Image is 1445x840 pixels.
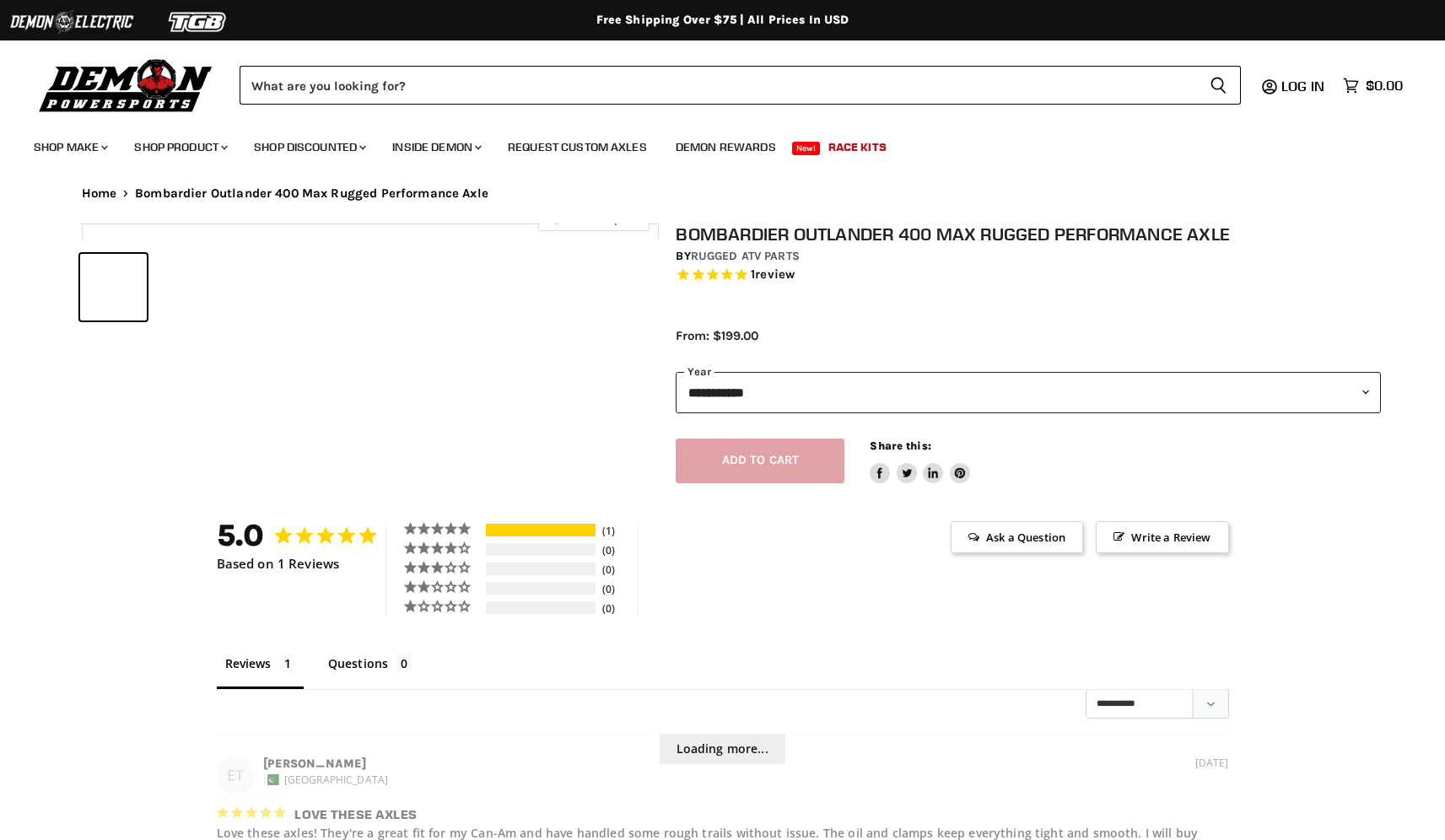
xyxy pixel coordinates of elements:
[663,130,789,164] a: Demon Rewards
[676,328,758,343] span: From: $199.00
[1366,78,1403,94] span: $0.00
[1086,689,1229,719] select: Sort reviews
[34,55,218,115] img: Demon Powersports
[320,652,421,689] li: Questions
[48,13,1398,28] div: Free Shipping Over $75 | All Prices In USD
[80,254,147,320] button: Bombardier Outlander 400 Max Rugged Performance Axle thumbnail
[217,756,255,794] div: ET
[264,774,279,785] img: Pakistan
[217,517,265,553] strong: 5.0
[217,557,340,571] span: Based on 1 Reviews
[676,247,1381,266] div: by
[21,130,118,164] a: Shop Make
[1334,73,1411,98] a: $0.00
[135,186,488,201] span: Bombardier Outlander 400 Max Rugged Performance Axle
[1096,521,1228,553] span: Write a Review
[660,734,785,764] span: Loading more...
[691,249,800,263] a: Rugged ATV Parts
[121,130,238,164] a: Shop Product
[135,6,262,38] img: TGB Logo 2
[495,130,660,164] a: Request Custom Axles
[870,439,970,483] aside: Share this:
[215,803,288,822] span: 5-Star Rating Review
[751,267,795,282] span: 1 reviews
[1274,78,1334,94] a: Log in
[1195,756,1229,771] div: [DATE]
[598,524,634,538] div: 1
[755,267,795,282] span: review
[547,213,640,225] span: Click to expand
[676,267,1381,284] span: Rated 5.0 out of 5 stars 1 reviews
[380,130,492,164] a: Inside Demon
[870,439,930,452] span: Share this:
[82,186,117,201] a: Home
[403,521,483,536] div: 5 ★
[241,130,376,164] a: Shop Discounted
[792,142,821,155] span: New!
[816,130,899,164] a: Race Kits
[217,652,304,689] li: Reviews
[486,524,596,536] div: 5-Star Ratings
[1196,66,1241,105] button: Search
[21,123,1399,164] ul: Main menu
[240,66,1241,105] form: Product
[8,6,135,38] img: Demon Electric Logo 2
[263,757,367,771] strong: [PERSON_NAME]
[284,773,389,787] span: [GEOGRAPHIC_DATA]
[951,521,1083,553] span: Ask a Question
[676,223,1381,245] h1: Bombardier Outlander 400 Max Rugged Performance Axle
[48,186,1398,201] nav: Breadcrumbs
[486,524,596,536] div: 100%
[294,805,416,825] h3: Love these axles
[1281,78,1324,94] span: Log in
[676,372,1381,413] select: year
[240,66,1196,105] input: Search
